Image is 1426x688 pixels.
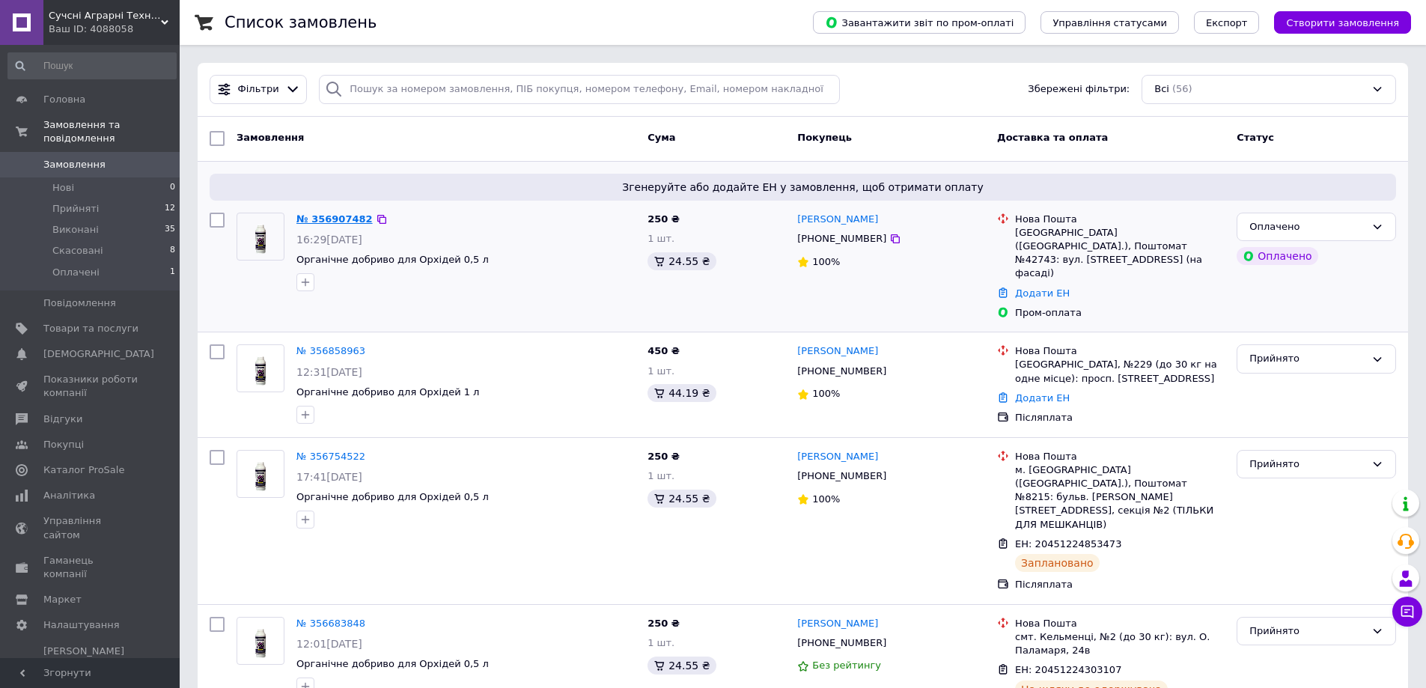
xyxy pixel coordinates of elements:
[319,75,840,104] input: Пошук за номером замовлення, ПІБ покупця, номером телефону, Email, номером накладної
[43,347,154,361] span: [DEMOGRAPHIC_DATA]
[1274,11,1411,34] button: Створити замовлення
[1194,11,1260,34] button: Експорт
[237,450,284,498] a: Фото товару
[997,132,1108,143] span: Доставка та оплата
[1392,597,1422,627] button: Чат з покупцем
[237,451,284,497] img: Фото товару
[7,52,177,79] input: Пошук
[43,413,82,426] span: Відгуки
[52,223,99,237] span: Виконані
[648,132,675,143] span: Cума
[237,213,284,261] a: Фото товару
[1206,17,1248,28] span: Експорт
[1237,132,1274,143] span: Статус
[812,660,881,671] span: Без рейтингу
[1052,17,1167,28] span: Управління статусами
[296,386,479,398] a: Органічне добриво для Орхідей 1 л
[1015,617,1225,630] div: Нова Пошта
[1015,664,1121,675] span: ЕН: 20451224303107
[43,618,120,632] span: Налаштування
[1259,16,1411,28] a: Створити замовлення
[43,93,85,106] span: Головна
[1015,287,1070,299] a: Додати ЕН
[1015,463,1225,532] div: м. [GEOGRAPHIC_DATA] ([GEOGRAPHIC_DATA].), Поштомат №8215: бульв. [PERSON_NAME][STREET_ADDRESS], ...
[296,366,362,378] span: 12:31[DATE]
[1154,82,1169,97] span: Всі
[1249,351,1365,367] div: Прийнято
[794,362,889,381] div: [PHONE_NUMBER]
[812,388,840,399] span: 100%
[237,617,284,665] a: Фото товару
[825,16,1014,29] span: Завантажити звіт по пром-оплаті
[648,618,680,629] span: 250 ₴
[1015,226,1225,281] div: [GEOGRAPHIC_DATA] ([GEOGRAPHIC_DATA].), Поштомат №42743: вул. [STREET_ADDRESS] (на фасаді)
[1015,630,1225,657] div: смт. Кельменці, №2 (до 30 кг): вул. О. Паламаря, 24в
[1015,213,1225,226] div: Нова Пошта
[296,234,362,246] span: 16:29[DATE]
[296,254,489,265] a: Органічне добриво для Орхідей 0,5 л
[1015,554,1100,572] div: Заплановано
[237,132,304,143] span: Замовлення
[170,244,175,258] span: 8
[797,132,852,143] span: Покупець
[794,466,889,486] div: [PHONE_NUMBER]
[165,223,175,237] span: 35
[43,593,82,606] span: Маркет
[43,296,116,310] span: Повідомлення
[1172,83,1192,94] span: (56)
[43,373,138,400] span: Показники роботи компанії
[43,438,84,451] span: Покупці
[49,9,161,22] span: Сучсні Аграрні Технології
[1015,578,1225,591] div: Післяплата
[1286,17,1399,28] span: Створити замовлення
[296,213,373,225] a: № 356907482
[1249,219,1365,235] div: Оплачено
[1249,624,1365,639] div: Прийнято
[43,554,138,581] span: Гаманець компанії
[43,463,124,477] span: Каталог ProSale
[797,213,878,227] a: [PERSON_NAME]
[296,658,489,669] a: Органічне добриво для Орхідей 0,5 л
[296,471,362,483] span: 17:41[DATE]
[237,618,284,664] img: Фото товару
[43,158,106,171] span: Замовлення
[165,202,175,216] span: 12
[1015,450,1225,463] div: Нова Пошта
[1015,392,1070,404] a: Додати ЕН
[237,344,284,392] a: Фото товару
[648,451,680,462] span: 250 ₴
[43,489,95,502] span: Аналітика
[797,450,878,464] a: [PERSON_NAME]
[797,617,878,631] a: [PERSON_NAME]
[1015,538,1121,550] span: ЕН: 20451224853473
[1015,358,1225,385] div: [GEOGRAPHIC_DATA], №229 (до 30 кг на одне місце): просп. [STREET_ADDRESS]
[1040,11,1179,34] button: Управління статусами
[296,451,365,462] a: № 356754522
[1015,411,1225,424] div: Післяплата
[52,266,100,279] span: Оплачені
[1237,247,1317,265] div: Оплачено
[812,493,840,505] span: 100%
[296,638,362,650] span: 12:01[DATE]
[296,491,489,502] a: Органічне добриво для Орхідей 0,5 л
[797,344,878,359] a: [PERSON_NAME]
[43,118,180,145] span: Замовлення та повідомлення
[1015,344,1225,358] div: Нова Пошта
[812,256,840,267] span: 100%
[296,618,365,629] a: № 356683848
[1249,457,1365,472] div: Прийнято
[1015,306,1225,320] div: Пром-оплата
[648,470,674,481] span: 1 шт.
[648,252,716,270] div: 24.55 ₴
[296,345,365,356] a: № 356858963
[794,229,889,249] div: [PHONE_NUMBER]
[170,181,175,195] span: 0
[794,633,889,653] div: [PHONE_NUMBER]
[648,213,680,225] span: 250 ₴
[648,233,674,244] span: 1 шт.
[1028,82,1130,97] span: Збережені фільтри:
